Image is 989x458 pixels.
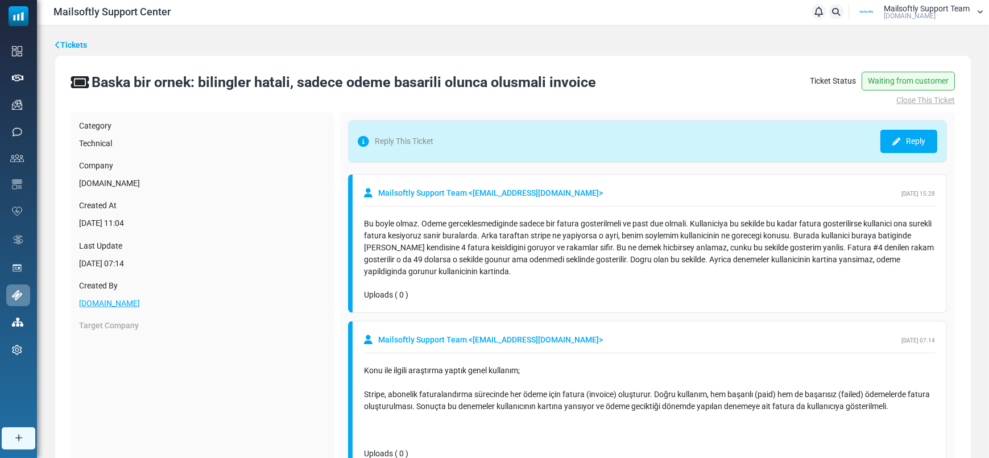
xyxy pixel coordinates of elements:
[79,120,326,132] label: Category
[9,6,28,26] img: mailsoftly_icon_blue_white.svg
[79,258,326,270] div: [DATE] 07:14
[79,280,326,292] label: Created By
[853,3,983,20] a: User Logo Mailsoftly Support Team [DOMAIN_NAME]
[810,94,955,106] a: Close This Ticket
[12,290,22,300] img: support-icon-active.svg
[810,72,955,90] div: Ticket Status
[79,240,326,252] label: Last Update
[12,179,22,189] img: email-templates-icon.svg
[853,3,881,20] img: User Logo
[378,334,603,346] span: Mailsoftly Support Team < [EMAIL_ADDRESS][DOMAIN_NAME] >
[12,345,22,355] img: settings-icon.svg
[884,5,970,13] span: Mailsoftly Support Team
[880,130,937,153] a: Reply
[901,337,935,344] span: [DATE] 07:14
[12,46,22,56] img: dashboard-icon.svg
[364,218,935,278] div: Bu boyle olmaz. Odeme gerceklesmediginde sadece bir fatura gosterilmeli ve past due olmali. Kulla...
[12,233,24,246] img: workflow.svg
[79,138,326,150] div: Technical
[79,200,326,212] label: Created At
[92,72,596,93] div: Baska bir ornek: bilingler hatali, sadece odeme basarili olunca olusmali invoice
[12,127,22,137] img: sms-icon.png
[378,187,603,199] span: Mailsoftly Support Team < [EMAIL_ADDRESS][DOMAIN_NAME] >
[10,154,24,162] img: contacts-icon.svg
[364,365,935,436] div: Konu ile ilgili araştırma yaptık genel kullanım; Stripe, abonelik faturalandırma sürecinde her öd...
[12,207,22,216] img: domain-health-icon.svg
[79,299,140,308] a: [DOMAIN_NAME]
[12,100,22,110] img: campaigns-icon.png
[79,160,326,172] label: Company
[884,13,936,19] span: [DOMAIN_NAME]
[79,217,326,229] div: [DATE] 11:04
[901,191,935,197] span: [DATE] 15:28
[358,130,433,153] span: Reply This Ticket
[79,178,326,189] div: [DOMAIN_NAME]
[862,72,955,90] span: Waiting from customer
[12,263,22,273] img: landing_pages.svg
[53,4,171,19] span: Mailsoftly Support Center
[364,289,935,301] div: Uploads ( 0 )
[55,39,87,51] a: Tickets
[79,320,139,332] label: Target Company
